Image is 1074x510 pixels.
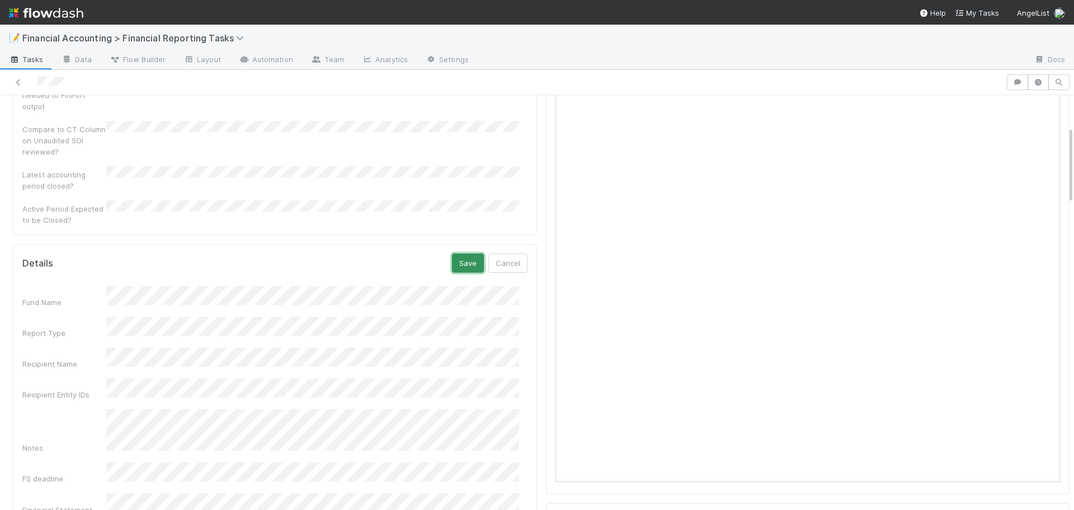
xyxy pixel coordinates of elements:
[22,358,106,369] div: Recipient Name
[955,8,999,17] span: My Tasks
[9,54,44,65] span: Tasks
[22,169,106,191] div: Latest accounting period closed?
[353,52,417,69] a: Analytics
[175,52,230,69] a: Layout
[1054,8,1065,19] img: avatar_030f5503-c087-43c2-95d1-dd8963b2926c.png
[22,389,106,400] div: Recipient Entity IDs
[101,52,175,69] a: Flow Builder
[110,54,166,65] span: Flow Builder
[22,442,106,453] div: Notes
[9,3,83,22] img: logo-inverted-e16ddd16eac7371096b0.svg
[22,124,106,157] div: Compare to CT Column on Unaudited SOI reviewed?
[53,52,101,69] a: Data
[488,254,527,273] button: Cancel
[22,78,106,112] div: Manual changes needed to FinPort output
[22,203,106,226] div: Active Period Expected to be Closed?
[22,327,106,339] div: Report Type
[22,473,106,484] div: FS deadline
[1025,52,1074,69] a: Docs
[417,52,478,69] a: Settings
[9,33,20,43] span: 📝
[955,7,999,18] a: My Tasks
[22,258,53,269] h5: Details
[919,7,946,18] div: Help
[230,52,302,69] a: Automation
[302,52,353,69] a: Team
[22,32,249,44] span: Financial Accounting > Financial Reporting Tasks
[452,254,484,273] button: Save
[1017,8,1049,17] span: AngelList
[22,297,106,308] div: Fund Name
